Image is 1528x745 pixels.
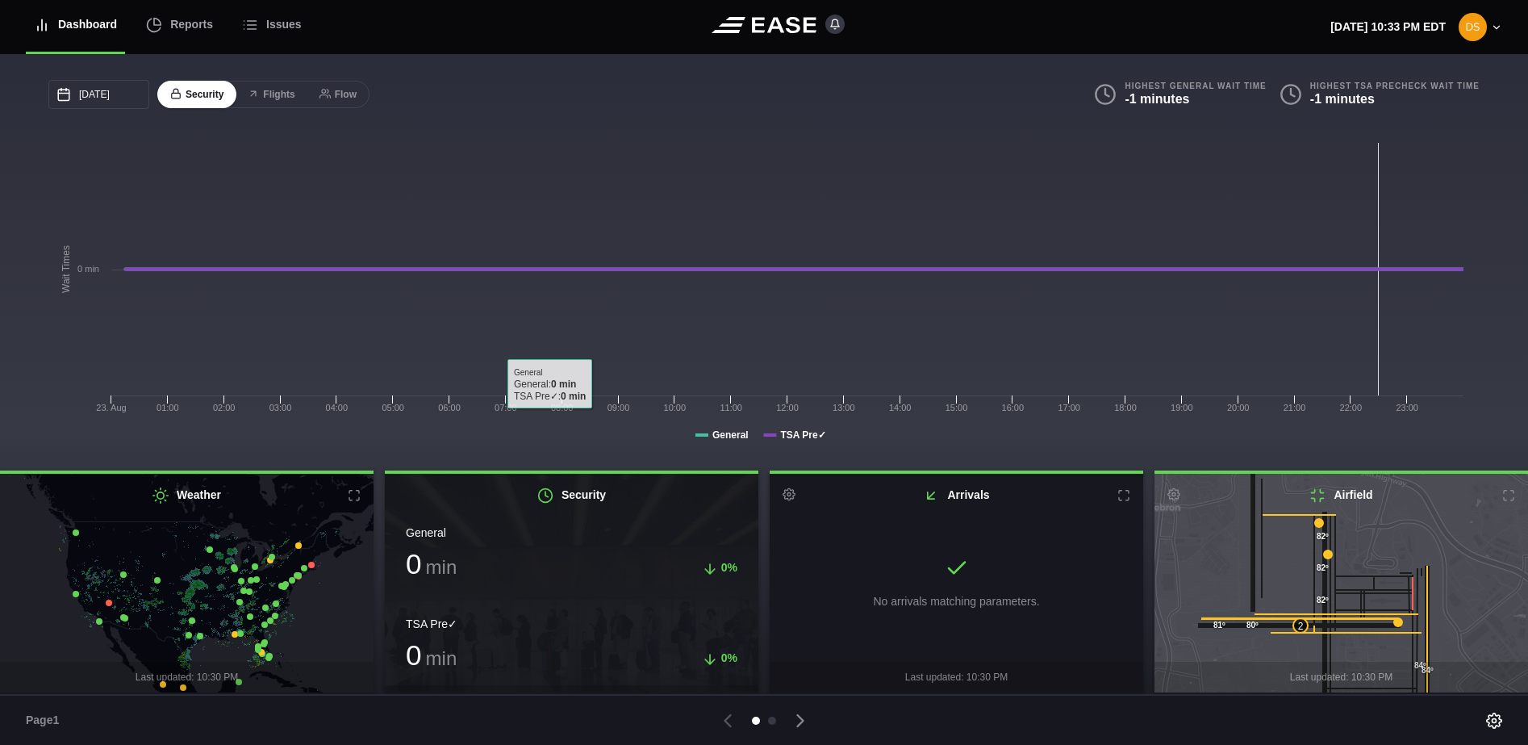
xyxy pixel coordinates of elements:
tspan: General [712,429,749,441]
text: 02:00 [213,403,236,412]
tspan: Wait Times [61,245,72,293]
text: 06:00 [438,403,461,412]
button: Security [157,81,236,109]
text: 12:00 [776,403,799,412]
div: 2 [1292,617,1309,634]
text: 04:00 [326,403,349,412]
h3: 0 [406,550,457,578]
text: 01:00 [157,403,179,412]
b: Highest TSA PreCheck Wait Time [1310,81,1480,91]
input: mm/dd/yyyy [48,80,149,109]
h2: Arrivals [770,474,1143,517]
div: TSA Pre✓ [406,616,737,633]
text: 10:00 [664,403,687,412]
span: Page 1 [26,712,66,729]
text: 09:00 [607,403,630,412]
b: -1 minutes [1125,92,1189,106]
span: min [426,556,457,578]
div: Last updated: 10:30 PM [1154,662,1528,693]
h2: Airfield [1154,474,1528,517]
p: No arrivals matching parameters. [873,593,1039,610]
text: 14:00 [889,403,912,412]
h2: Security [385,474,758,517]
text: 03:00 [269,403,292,412]
text: 17:00 [1058,403,1080,412]
h3: 0 [406,641,457,669]
text: 13:00 [833,403,855,412]
tspan: TSA Pre✓ [780,429,825,441]
text: 15:00 [946,403,968,412]
text: 19:00 [1171,403,1193,412]
text: 11:00 [720,403,742,412]
button: Flow [307,81,369,109]
b: Highest General Wait Time [1125,81,1266,91]
text: 16:00 [1002,403,1025,412]
tspan: 0 min [77,264,99,274]
b: -1 minutes [1310,92,1375,106]
text: 08:00 [551,403,574,412]
text: 23:00 [1396,403,1418,412]
div: Last updated: 10:30 PM [770,662,1143,693]
text: 07:00 [495,403,517,412]
tspan: 23. Aug [96,403,126,412]
text: 22:00 [1340,403,1363,412]
div: Last updated: 10:30 PM [385,685,758,716]
img: d4712b92c0bab11b399df5d7d66b7ff5 [1459,13,1487,41]
span: min [426,647,457,669]
div: General [406,525,737,542]
text: 20:00 [1227,403,1250,412]
button: Flights [235,81,307,109]
span: 0% [721,561,737,574]
text: 18:00 [1114,403,1137,412]
text: 21:00 [1284,403,1306,412]
p: [DATE] 10:33 PM EDT [1330,19,1446,36]
span: 0% [721,651,737,664]
text: 05:00 [382,403,404,412]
